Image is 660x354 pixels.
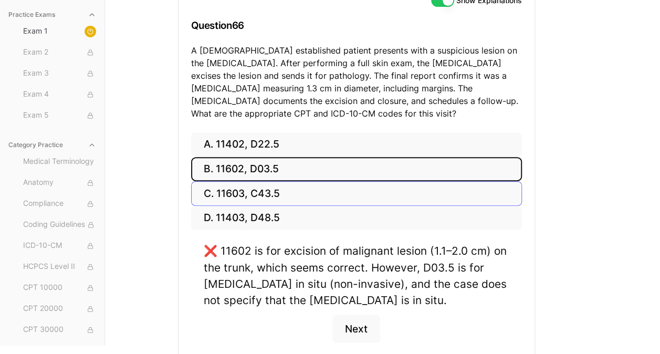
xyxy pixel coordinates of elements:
[23,177,96,189] span: Anatomy
[23,156,96,168] span: Medical Terminology
[19,300,100,317] button: CPT 20000
[19,321,100,338] button: CPT 30000
[19,23,100,40] button: Exam 1
[191,181,522,206] button: C. 11603, C43.5
[19,195,100,212] button: Compliance
[4,137,100,153] button: Category Practice
[191,10,522,41] h3: Question 66
[19,258,100,275] button: HCPCS Level II
[23,219,96,231] span: Coding Guidelines
[23,47,96,58] span: Exam 2
[23,68,96,79] span: Exam 3
[23,282,96,294] span: CPT 10000
[191,157,522,182] button: B. 11602, D03.5
[23,198,96,210] span: Compliance
[23,240,96,252] span: ICD-10-CM
[19,107,100,124] button: Exam 5
[191,44,522,120] p: A [DEMOGRAPHIC_DATA] established patient presents with a suspicious lesion on the [MEDICAL_DATA]....
[19,237,100,254] button: ICD-10-CM
[19,44,100,61] button: Exam 2
[23,261,96,273] span: HCPCS Level II
[19,279,100,296] button: CPT 10000
[191,132,522,157] button: A. 11402, D22.5
[19,153,100,170] button: Medical Terminology
[23,324,96,336] span: CPT 30000
[23,26,96,37] span: Exam 1
[23,110,96,121] span: Exam 5
[332,315,380,343] button: Next
[4,6,100,23] button: Practice Exams
[23,89,96,100] span: Exam 4
[19,174,100,191] button: Anatomy
[204,243,509,308] div: ❌ 11602 is for excision of malignant lesion (1.1–2.0 cm) on the trunk, which seems correct. Howev...
[191,206,522,231] button: D. 11403, D48.5
[19,216,100,233] button: Coding Guidelines
[19,86,100,103] button: Exam 4
[19,65,100,82] button: Exam 3
[23,303,96,315] span: CPT 20000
